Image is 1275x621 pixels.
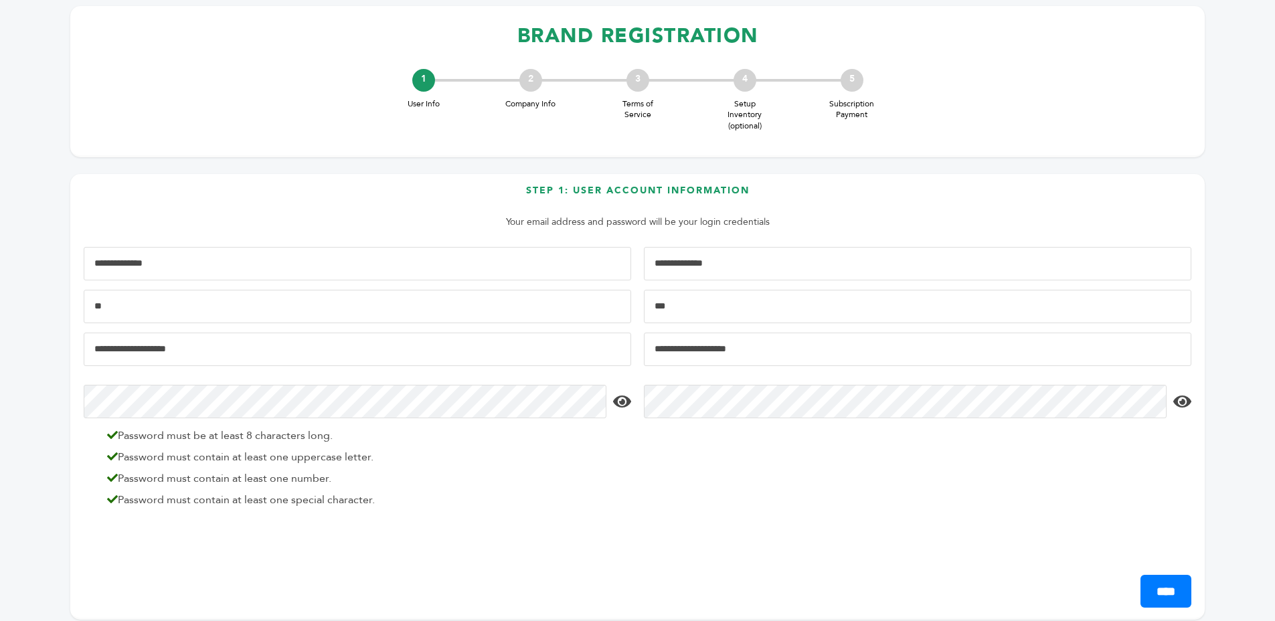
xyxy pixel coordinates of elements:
div: 5 [841,69,863,92]
h3: Step 1: User Account Information [84,184,1191,207]
li: Password must contain at least one number. [100,470,628,486]
span: User Info [397,98,450,110]
li: Password must contain at least one special character. [100,492,628,508]
h1: BRAND REGISTRATION [84,16,1191,56]
input: Last Name* [644,247,1191,280]
li: Password must contain at least one uppercase letter. [100,449,628,465]
iframe: reCAPTCHA [84,523,287,575]
input: Mobile Phone Number [84,290,631,323]
span: Subscription Payment [825,98,879,121]
input: Confirm Password* [644,385,1167,418]
div: 3 [626,69,649,92]
div: 4 [734,69,756,92]
input: Password* [84,385,606,418]
div: 2 [519,69,542,92]
span: Company Info [504,98,558,110]
span: Terms of Service [611,98,665,121]
input: First Name* [84,247,631,280]
p: Your email address and password will be your login credentials [90,214,1185,230]
input: Email Address* [84,333,631,366]
input: Confirm Email Address* [644,333,1191,366]
span: Setup Inventory (optional) [718,98,772,132]
input: Job Title* [644,290,1191,323]
li: Password must be at least 8 characters long. [100,428,628,444]
div: 1 [412,69,435,92]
